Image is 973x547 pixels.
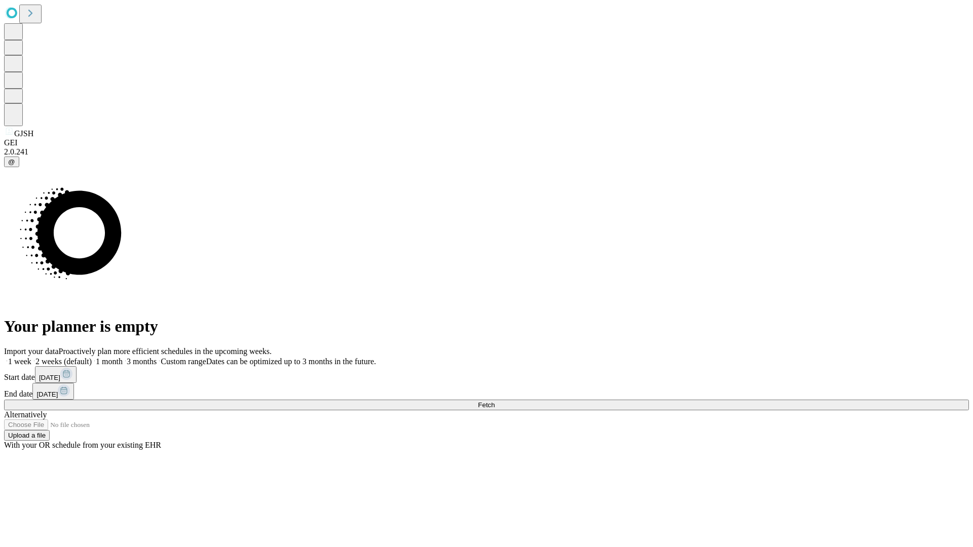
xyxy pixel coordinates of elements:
span: Custom range [161,357,206,366]
span: GJSH [14,129,33,138]
div: 2.0.241 [4,147,969,157]
button: Fetch [4,400,969,410]
span: [DATE] [36,390,58,398]
span: @ [8,158,15,166]
button: [DATE] [32,383,74,400]
span: 1 week [8,357,31,366]
h1: Your planner is empty [4,317,969,336]
span: Fetch [478,401,495,409]
span: With your OR schedule from your existing EHR [4,441,161,449]
div: GEI [4,138,969,147]
span: Dates can be optimized up to 3 months in the future. [206,357,376,366]
span: [DATE] [39,374,60,381]
span: Alternatively [4,410,47,419]
span: 2 weeks (default) [35,357,92,366]
button: Upload a file [4,430,50,441]
span: 1 month [96,357,123,366]
span: Proactively plan more efficient schedules in the upcoming weeks. [59,347,272,356]
div: Start date [4,366,969,383]
span: 3 months [127,357,157,366]
button: [DATE] [35,366,77,383]
button: @ [4,157,19,167]
span: Import your data [4,347,59,356]
div: End date [4,383,969,400]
